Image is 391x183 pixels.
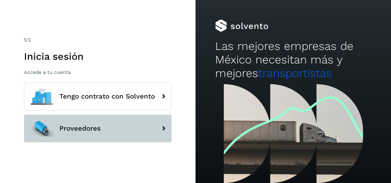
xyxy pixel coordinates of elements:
span: 1 [24,37,26,43]
h1: Inicia sesión [24,51,172,62]
div: /2 [24,36,172,44]
p: Accede a tu cuenta [24,69,172,75]
span: Proveedores [59,125,101,132]
span: transportistas [258,67,332,80]
button: Tengo contrato con Solvento [24,83,172,110]
span: Tengo contrato con Solvento [59,93,155,100]
h2: Las mejores empresas de México necesitan más y mejores [215,39,372,80]
button: Proveedores [24,115,172,142]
